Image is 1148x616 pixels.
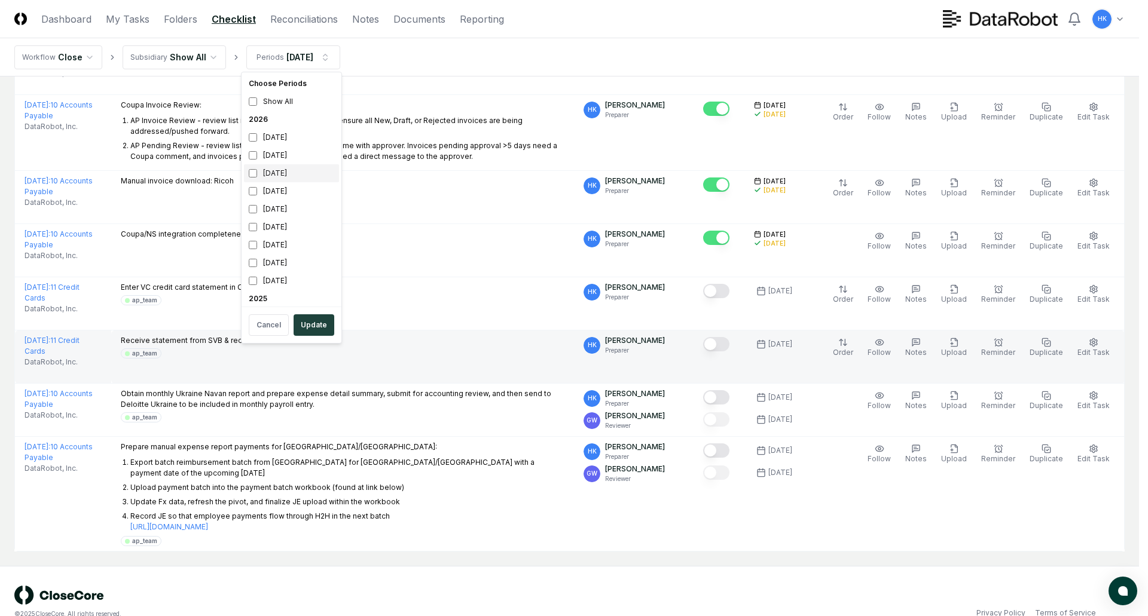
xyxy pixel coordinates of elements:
[244,290,339,308] div: 2025
[244,75,339,93] div: Choose Periods
[244,218,339,236] div: [DATE]
[244,272,339,290] div: [DATE]
[244,236,339,254] div: [DATE]
[244,128,339,146] div: [DATE]
[244,182,339,200] div: [DATE]
[244,93,339,111] div: Show All
[244,146,339,164] div: [DATE]
[244,254,339,272] div: [DATE]
[249,314,289,336] button: Cancel
[244,164,339,182] div: [DATE]
[244,200,339,218] div: [DATE]
[294,314,334,336] button: Update
[244,111,339,128] div: 2026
